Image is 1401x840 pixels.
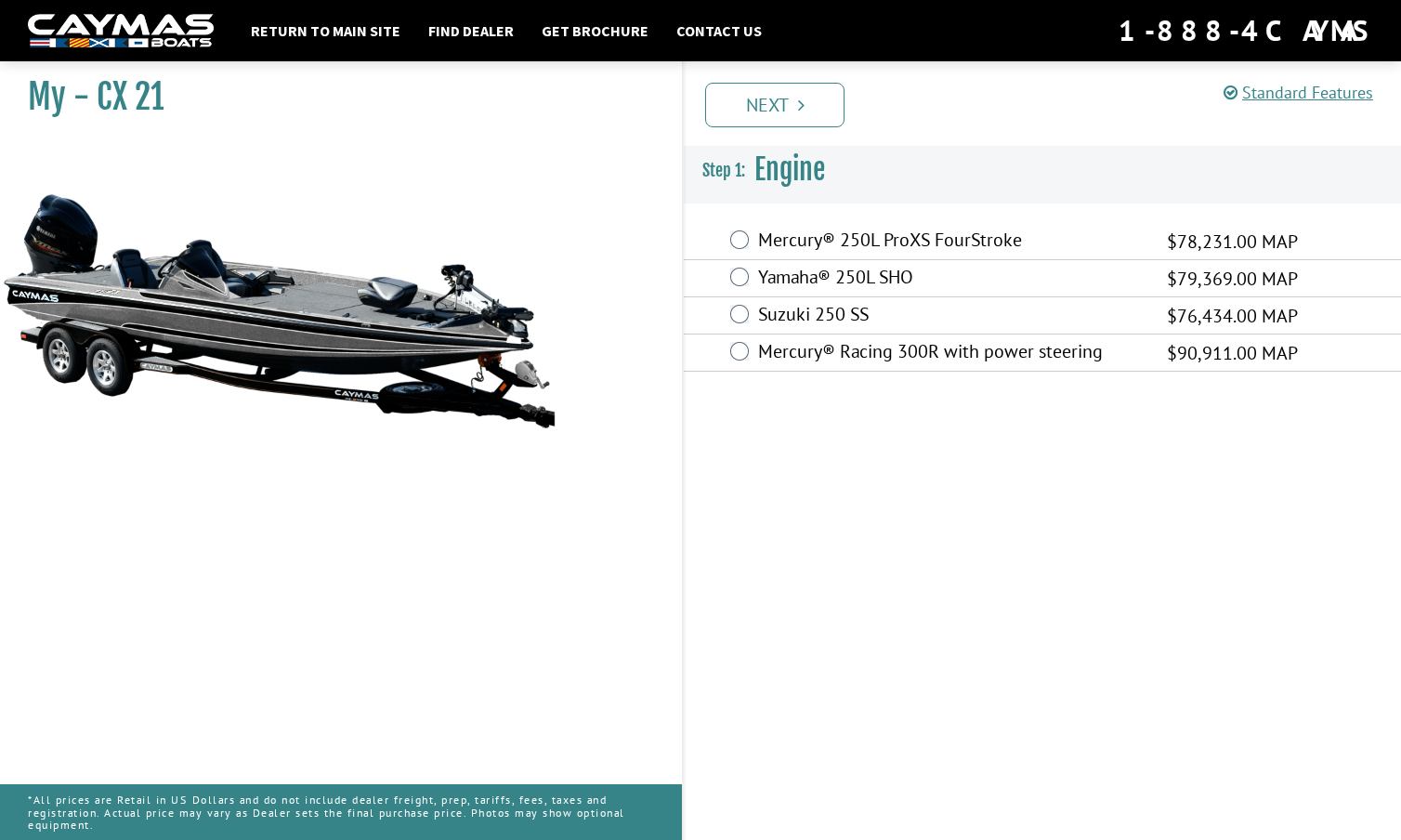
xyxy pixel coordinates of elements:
[758,340,1144,367] label: Mercury® Racing 300R with power steering
[28,76,635,118] h1: My - CX 21
[700,80,1401,127] ul: Pagination
[28,14,214,48] img: white-logo-c9c8dbefe5ff5ceceb0f0178aa75bf4bb51f6bca0971e226c86eb53dfe498488.png
[419,19,523,43] a: Find Dealer
[758,266,1144,293] label: Yamaha® 250L SHO
[758,303,1144,330] label: Suzuki 250 SS
[1224,82,1373,103] a: Standard Features
[1167,302,1298,330] span: $76,434.00 MAP
[667,19,771,43] a: Contact Us
[1167,265,1298,293] span: $79,369.00 MAP
[684,136,1401,204] h3: Engine
[532,19,658,43] a: Get Brochure
[705,83,845,127] a: Next
[1119,10,1373,51] div: 1-888-4CAYMAS
[758,229,1144,256] label: Mercury® 250L ProXS FourStroke
[1167,228,1298,256] span: $78,231.00 MAP
[1167,339,1298,367] span: $90,911.00 MAP
[242,19,410,43] a: Return to main site
[28,784,654,840] p: *All prices are Retail in US Dollars and do not include dealer freight, prep, tariffs, fees, taxe...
